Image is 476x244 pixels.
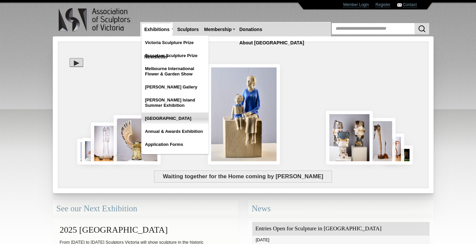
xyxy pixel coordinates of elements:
div: News [248,200,434,218]
img: logo.png [58,7,132,33]
img: Waiting together for the Home coming [208,64,280,165]
div: See our Next Exhibition [53,200,238,218]
a: Membership [201,23,234,36]
a: [PERSON_NAME] Island Summer Exhibition [142,94,208,111]
h2: 2025 [GEOGRAPHIC_DATA] [56,222,234,238]
a: Victoria Sculpture Prize [142,37,208,49]
a: Donations [237,23,265,36]
a: Melbourne International Flower & Garden Show [142,63,208,80]
a: Annual & Awards Exhibition [142,126,208,138]
img: The journey gone and the journey to come [365,118,395,165]
a: Contact [403,2,417,7]
a: Tesselaar Sculpture Prize [142,50,208,62]
a: Application Forms [142,139,208,151]
img: Search [418,25,426,33]
a: [GEOGRAPHIC_DATA] [142,112,208,125]
div: Entries Open for Sculpture in [GEOGRAPHIC_DATA] [252,222,430,236]
a: Register [375,2,390,7]
a: Newsletter [142,51,171,63]
span: Waiting together for the Home coming by [PERSON_NAME] [154,171,332,183]
img: Contact ASV [397,3,402,7]
a: About [GEOGRAPHIC_DATA] [237,37,307,49]
a: [PERSON_NAME] Gallery [142,81,208,93]
a: Exhibitions [142,23,172,36]
a: Sculptors [174,23,201,36]
a: Member Login [343,2,369,7]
